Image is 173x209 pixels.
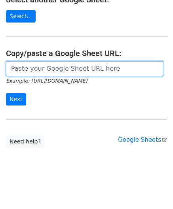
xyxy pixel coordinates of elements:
a: Need help? [6,136,44,148]
input: Next [6,93,26,105]
a: Google Sheets [118,136,167,143]
small: Example: [URL][DOMAIN_NAME] [6,78,87,84]
h4: Copy/paste a Google Sheet URL: [6,49,167,58]
input: Paste your Google Sheet URL here [6,61,163,76]
a: Select... [6,10,36,23]
iframe: Chat Widget [133,171,173,209]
